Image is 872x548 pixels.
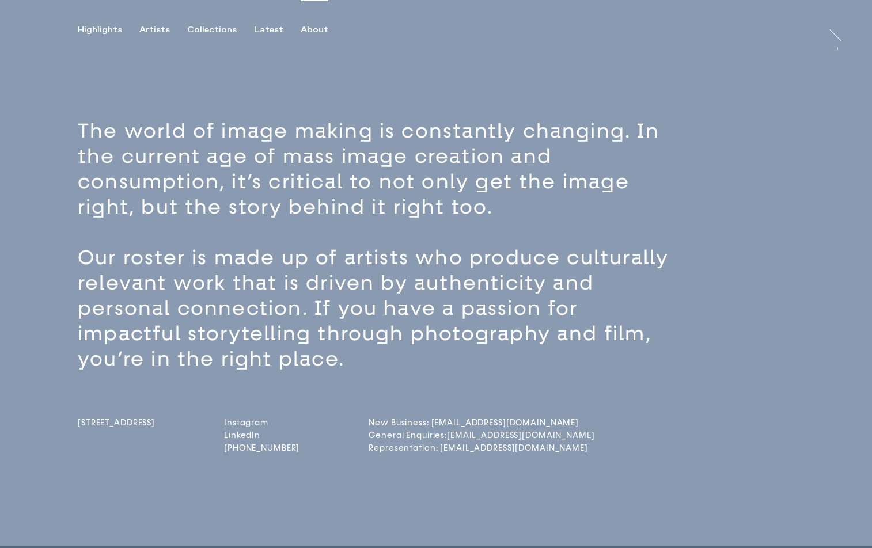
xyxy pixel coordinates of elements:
span: [STREET_ADDRESS] [78,418,155,428]
div: Latest [254,25,283,35]
div: Collections [187,25,237,35]
button: Latest [254,25,301,35]
button: Highlights [78,25,139,35]
a: New Business: [EMAIL_ADDRESS][DOMAIN_NAME] [369,418,460,428]
button: Collections [187,25,254,35]
div: About [301,25,328,35]
a: LinkedIn [224,431,299,440]
a: [STREET_ADDRESS] [78,418,155,456]
p: The world of image making is constantly changing. In the current age of mass image creation and c... [78,119,683,220]
p: Our roster is made up of artists who produce culturally relevant work that is driven by authentic... [78,245,683,372]
div: Highlights [78,25,122,35]
button: Artists [139,25,187,35]
button: About [301,25,346,35]
a: [PHONE_NUMBER] [224,443,299,453]
div: Artists [139,25,170,35]
a: Representation: [EMAIL_ADDRESS][DOMAIN_NAME] [369,443,460,453]
a: Instagram [224,418,299,428]
a: General Enquiries:[EMAIL_ADDRESS][DOMAIN_NAME] [369,431,460,440]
